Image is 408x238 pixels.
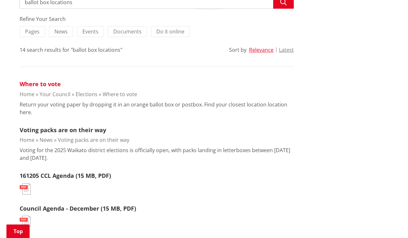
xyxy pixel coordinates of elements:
[20,183,31,195] img: document-pdf.svg
[40,136,53,143] a: News
[20,172,111,179] a: 161205 CCL Agenda (15 MB, PDF)
[249,47,274,53] button: Relevance
[20,136,34,143] a: Home
[156,28,184,35] span: Do it online
[378,211,402,234] iframe: Messenger Launcher
[229,46,246,54] div: Sort by
[6,224,30,238] a: Top
[58,136,129,143] a: Voting packs are on their way
[20,205,136,212] a: Council Agenda - December (15 MB, PDF)
[20,146,294,162] p: Voting for the 2025 Waikato district elections is officially open, with packs landing in letterbo...
[20,126,106,134] a: Voting packs are on their way
[82,28,98,35] span: Events
[20,46,122,54] div: 14 search results for "ballot box locations"
[54,28,68,35] span: News
[20,101,294,116] p: Return your voting paper by dropping it in an orange ballot box or postbox. Find your closest loc...
[76,91,97,98] a: Elections
[20,80,61,88] a: Where to vote
[20,91,34,98] a: Home
[20,15,294,23] div: Refine Your Search
[40,91,70,98] a: Your Council
[279,47,294,53] button: Latest
[25,28,40,35] span: Pages
[20,216,31,227] img: document-pdf.svg
[103,91,137,98] a: Where to vote
[113,28,142,35] span: Documents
